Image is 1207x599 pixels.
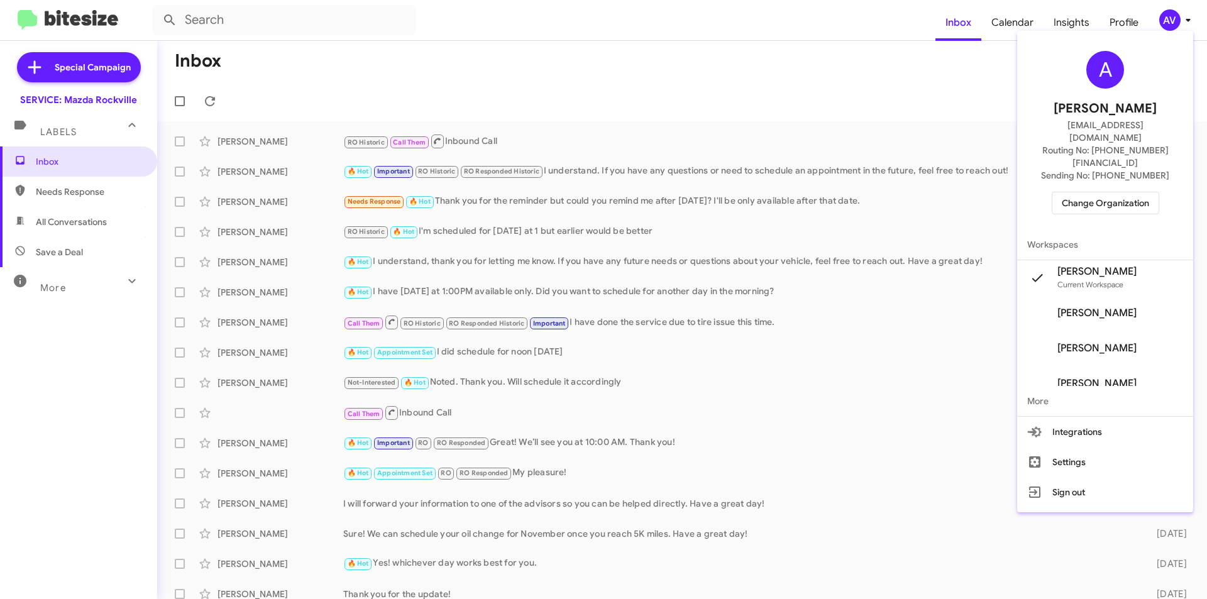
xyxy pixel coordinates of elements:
button: Settings [1017,447,1193,477]
span: Current Workspace [1057,280,1123,289]
span: Routing No: [PHONE_NUMBER][FINANCIAL_ID] [1032,144,1178,169]
span: [PERSON_NAME] [1057,377,1137,390]
span: [EMAIL_ADDRESS][DOMAIN_NAME] [1032,119,1178,144]
span: Workspaces [1017,229,1193,260]
span: [PERSON_NAME] [1057,265,1137,278]
button: Change Organization [1052,192,1159,214]
span: Change Organization [1062,192,1149,214]
span: [PERSON_NAME] [1057,342,1137,354]
span: [PERSON_NAME] [1057,307,1137,319]
button: Integrations [1017,417,1193,447]
button: Sign out [1017,477,1193,507]
span: Sending No: [PHONE_NUMBER] [1041,169,1169,182]
span: More [1017,386,1193,416]
span: [PERSON_NAME] [1054,99,1157,119]
div: A [1086,51,1124,89]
